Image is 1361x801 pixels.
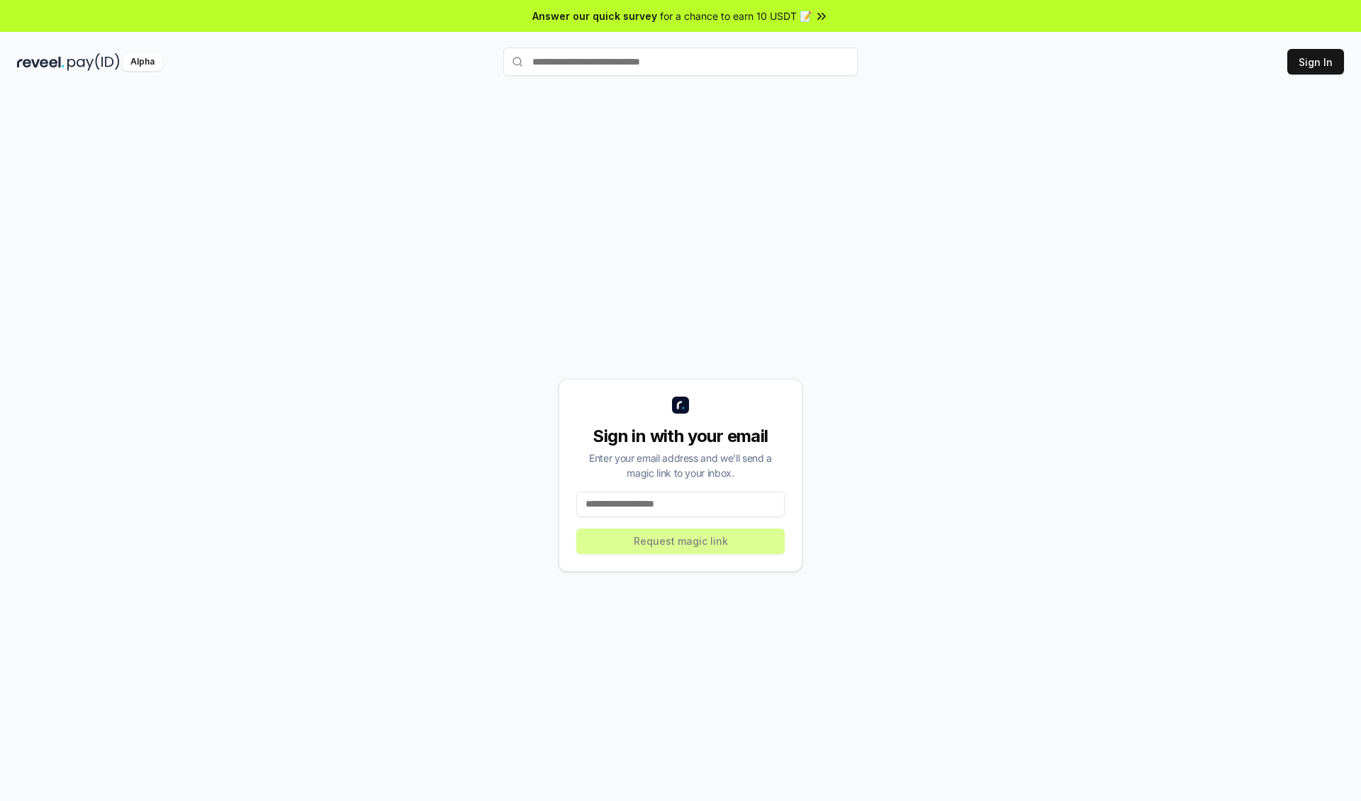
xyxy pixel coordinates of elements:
div: Sign in with your email [576,425,785,448]
img: logo_small [672,397,689,414]
span: Answer our quick survey [532,9,657,23]
img: reveel_dark [17,53,65,71]
img: pay_id [67,53,120,71]
div: Alpha [123,53,162,71]
button: Sign In [1287,49,1344,74]
span: for a chance to earn 10 USDT 📝 [660,9,812,23]
div: Enter your email address and we’ll send a magic link to your inbox. [576,451,785,480]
